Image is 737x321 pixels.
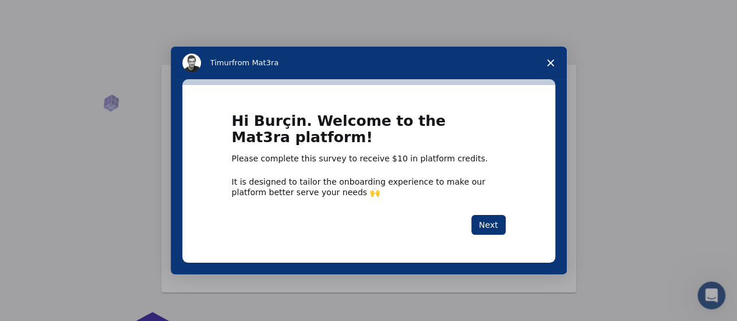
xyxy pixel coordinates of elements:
span: Close survey [534,47,567,79]
div: Please complete this survey to receive $10 in platform credits. [232,153,506,165]
h1: Hi Burçin. Welcome to the Mat3ra platform! [232,113,506,153]
div: It is designed to tailor the onboarding experience to make our platform better serve your needs 🙌 [232,177,506,197]
span: Timur [210,58,232,67]
img: Profile image for Timur [182,54,201,72]
span: Destek [23,8,59,19]
span: from Mat3ra [232,58,278,67]
button: Next [471,215,506,235]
